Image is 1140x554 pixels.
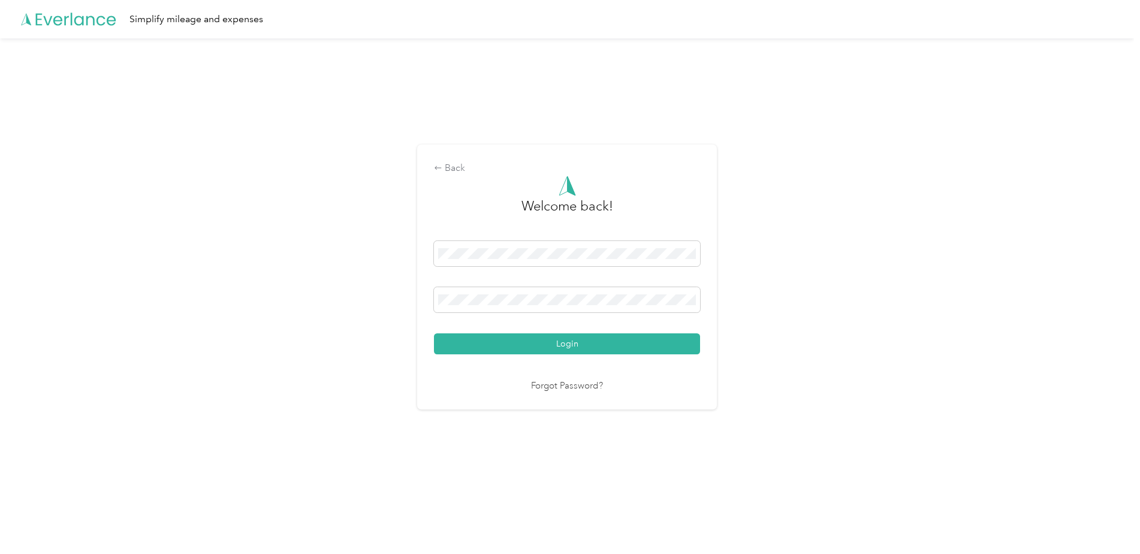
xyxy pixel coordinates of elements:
div: Simplify mileage and expenses [129,12,263,27]
button: Login [434,333,700,354]
div: Back [434,161,700,176]
a: Forgot Password? [531,380,603,393]
h3: greeting [521,196,613,228]
iframe: Everlance-gr Chat Button Frame [1073,487,1140,554]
